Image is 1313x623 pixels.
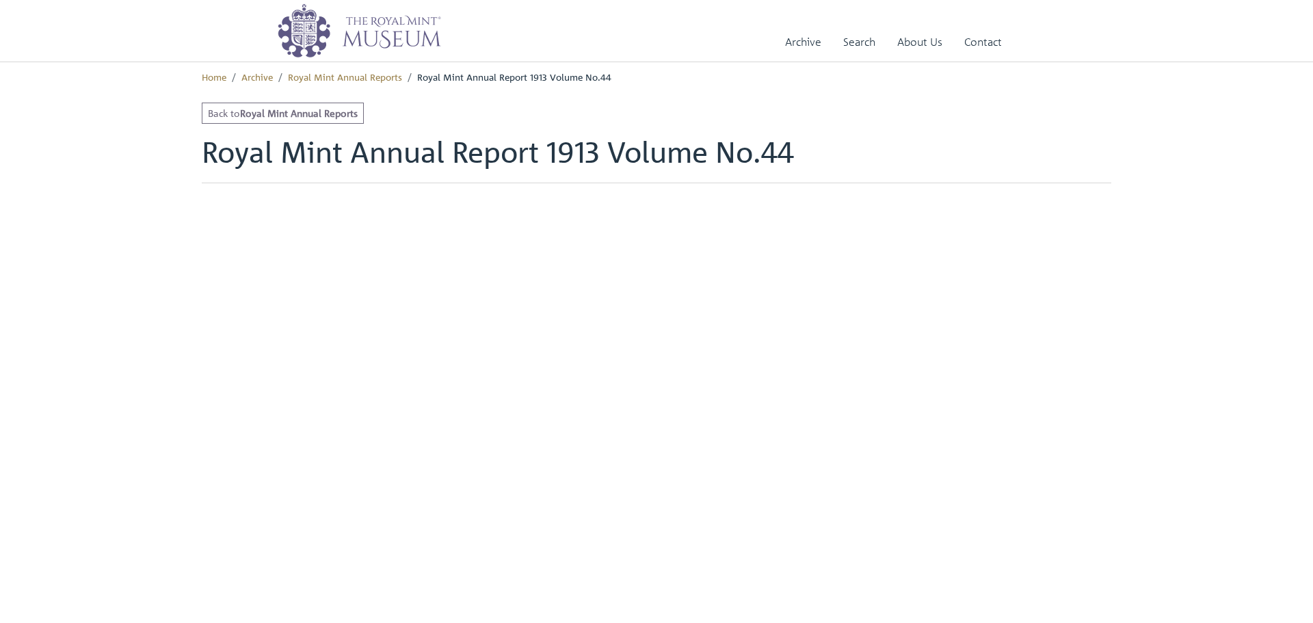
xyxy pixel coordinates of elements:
span: Royal Mint Annual Report 1913 Volume No.44 [417,70,611,83]
a: Archive [785,23,821,62]
a: Home [202,70,226,83]
a: About Us [897,23,942,62]
a: Back toRoyal Mint Annual Reports [202,103,364,124]
strong: Royal Mint Annual Reports [240,107,358,119]
a: Archive [241,70,273,83]
a: Royal Mint Annual Reports [288,70,402,83]
img: logo_wide.png [277,3,441,58]
a: Search [843,23,875,62]
a: Contact [964,23,1002,62]
h1: Royal Mint Annual Report 1913 Volume No.44 [202,135,1111,183]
